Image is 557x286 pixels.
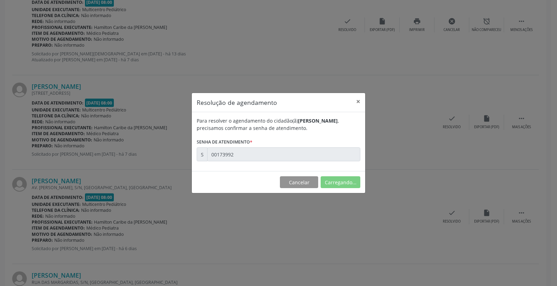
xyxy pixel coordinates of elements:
[197,137,252,147] label: Senha de atendimento
[197,98,277,107] h5: Resolução de agendamento
[321,176,360,188] button: Carregando...
[197,117,360,132] div: Para resolver o agendamento do cidadão(ã) , precisamos confirmar a senha de atendimento.
[298,117,338,124] b: [PERSON_NAME]
[280,176,318,188] button: Cancelar
[351,93,365,110] button: Close
[197,147,207,161] div: S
